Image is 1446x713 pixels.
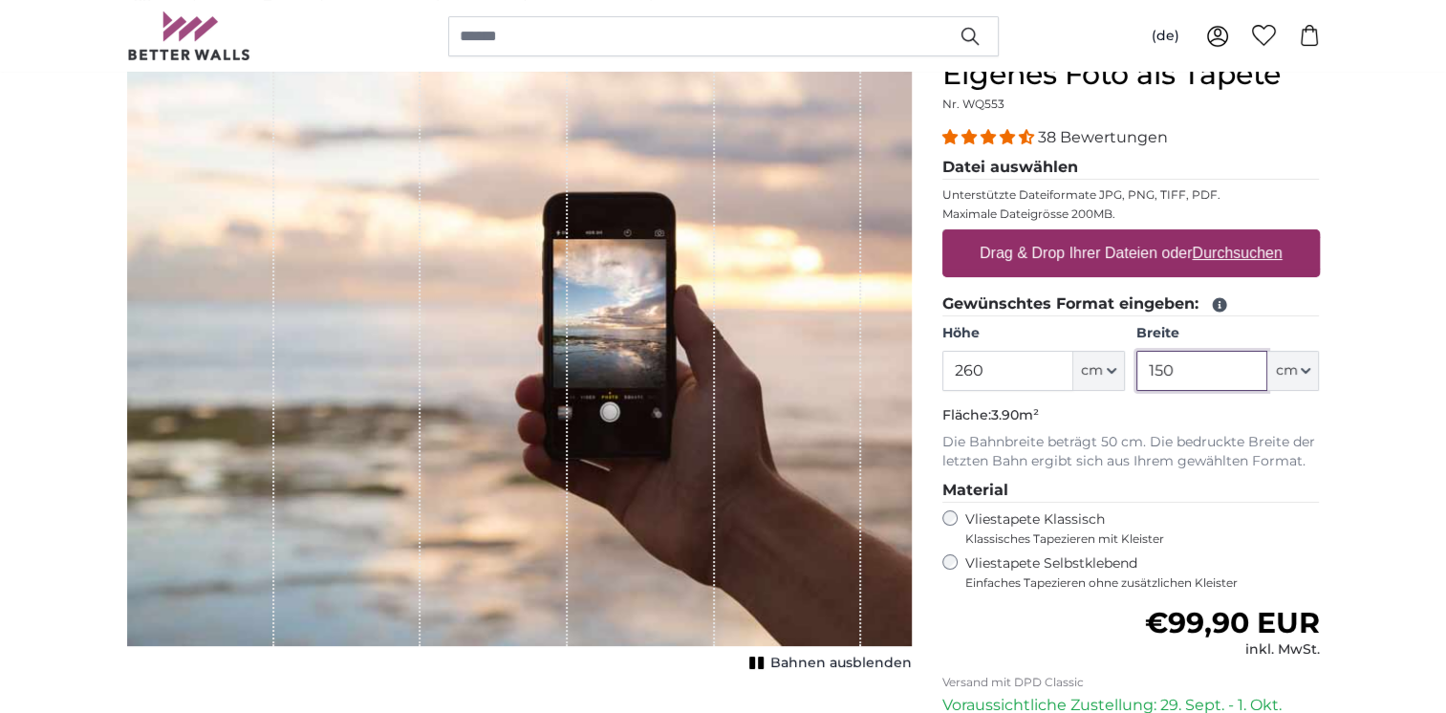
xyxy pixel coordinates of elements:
[127,11,251,60] img: Betterwalls
[1038,128,1168,146] span: 38 Bewertungen
[1267,351,1319,391] button: cm
[1073,351,1125,391] button: cm
[942,675,1320,690] p: Versand mit DPD Classic
[942,187,1320,203] p: Unterstützte Dateiformate JPG, PNG, TIFF, PDF.
[942,292,1320,316] legend: Gewünschtes Format eingeben:
[942,324,1125,343] label: Höhe
[965,531,1304,547] span: Klassisches Tapezieren mit Kleister
[1192,245,1282,261] u: Durchsuchen
[942,206,1320,222] p: Maximale Dateigrösse 200MB.
[965,554,1320,591] label: Vliestapete Selbstklebend
[942,433,1320,471] p: Die Bahnbreite beträgt 50 cm. Die bedruckte Breite der letzten Bahn ergibt sich aus Ihrem gewählt...
[965,575,1320,591] span: Einfaches Tapezieren ohne zusätzlichen Kleister
[972,234,1290,272] label: Drag & Drop Ihrer Dateien oder
[744,650,912,677] button: Bahnen ausblenden
[942,479,1320,503] legend: Material
[1136,19,1195,54] button: (de)
[1081,361,1103,380] span: cm
[942,128,1038,146] span: 4.34 stars
[965,510,1304,547] label: Vliestapete Klassisch
[942,57,1320,92] h1: Eigenes Foto als Tapete
[770,654,912,673] span: Bahnen ausblenden
[127,57,912,677] div: 1 of 1
[942,406,1320,425] p: Fläche:
[942,97,1004,111] span: Nr. WQ553
[1144,605,1319,640] span: €99,90 EUR
[1136,324,1319,343] label: Breite
[991,406,1039,423] span: 3.90m²
[942,156,1320,180] legend: Datei auswählen
[1144,640,1319,659] div: inkl. MwSt.
[1275,361,1297,380] span: cm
